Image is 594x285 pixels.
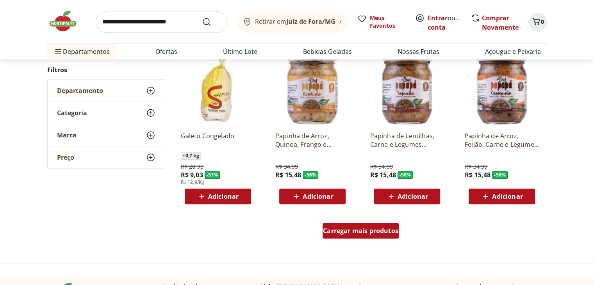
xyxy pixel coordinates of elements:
button: Adicionar [185,189,251,204]
button: Retirar emJuiz de Fora/MG [236,11,348,33]
span: Adicionar [303,193,333,199]
span: - 56 % [398,171,413,179]
button: Preço [48,147,165,169]
span: ou [428,13,462,32]
a: Bebidas Geladas [303,47,352,56]
button: Menu [54,42,63,61]
span: Departamento [57,87,103,95]
a: Comprar Novamente [482,14,519,32]
a: Galeto Congelado [181,132,255,149]
span: Carregar mais produtos [323,228,398,234]
input: search [96,11,227,33]
span: Categoria [57,109,87,117]
img: Papinha de Arroz, Feijão, Carne e Legumes Orgânica Papapa 180g [465,51,539,125]
span: R$ 15,48 [275,171,301,179]
span: R$ 34,99 [370,163,392,171]
a: Meus Favoritos [357,14,406,30]
span: Adicionar [398,193,428,199]
a: Último Lote [223,47,257,56]
span: Departamentos [54,42,110,61]
button: Submit Search [202,17,221,27]
button: Carrinho [528,12,547,31]
img: Galeto Congelado [181,51,255,125]
a: Papinha de Lentilhas, Carne e Legumes Orgânica Papapa 180g [370,132,444,149]
span: Marca [57,132,77,139]
a: Carregar mais produtos [323,223,399,242]
a: Ofertas [155,47,177,56]
a: Açougue e Peixaria [485,47,541,56]
span: - 56 % [492,171,508,179]
img: Papinha de Arroz, Quinoa, Frango e Legumes Orgânica Papapa 180g [275,51,350,125]
span: R$ 12,9/Kg [181,179,205,185]
span: R$ 20,93 [181,163,203,171]
span: R$ 15,48 [465,171,491,179]
span: Preço [57,154,74,162]
button: Departamento [48,80,165,102]
span: - 56 % [303,171,318,179]
span: Adicionar [208,193,239,199]
a: Criar conta [428,14,471,32]
button: Adicionar [469,189,535,204]
a: Entrar [428,14,448,22]
b: Juiz de Fora/MG [286,17,335,26]
img: Hortifruti [47,9,86,33]
span: R$ 15,48 [370,171,396,179]
span: Retirar em [255,18,335,25]
a: Papinha de Arroz, Quinoa, Frango e Legumes Orgânica Papapa 180g [275,132,350,149]
button: Adicionar [374,189,440,204]
a: Papinha de Arroz, Feijão, Carne e Legumes Orgânica Papapa 180g [465,132,539,149]
span: 0 [541,18,544,25]
button: Categoria [48,102,165,124]
a: Nossas Frutas [398,47,439,56]
span: R$ 34,99 [275,163,298,171]
span: ~ 0,7 kg [181,152,201,160]
span: - 57 % [205,171,220,179]
span: Meus Favoritos [370,14,406,30]
button: Marca [48,125,165,146]
img: Papinha de Lentilhas, Carne e Legumes Orgânica Papapa 180g [370,51,444,125]
button: Adicionar [279,189,346,204]
span: R$ 9,03 [181,171,203,179]
span: R$ 34,99 [465,163,487,171]
span: Adicionar [492,193,523,199]
h2: Filtros [47,62,165,78]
